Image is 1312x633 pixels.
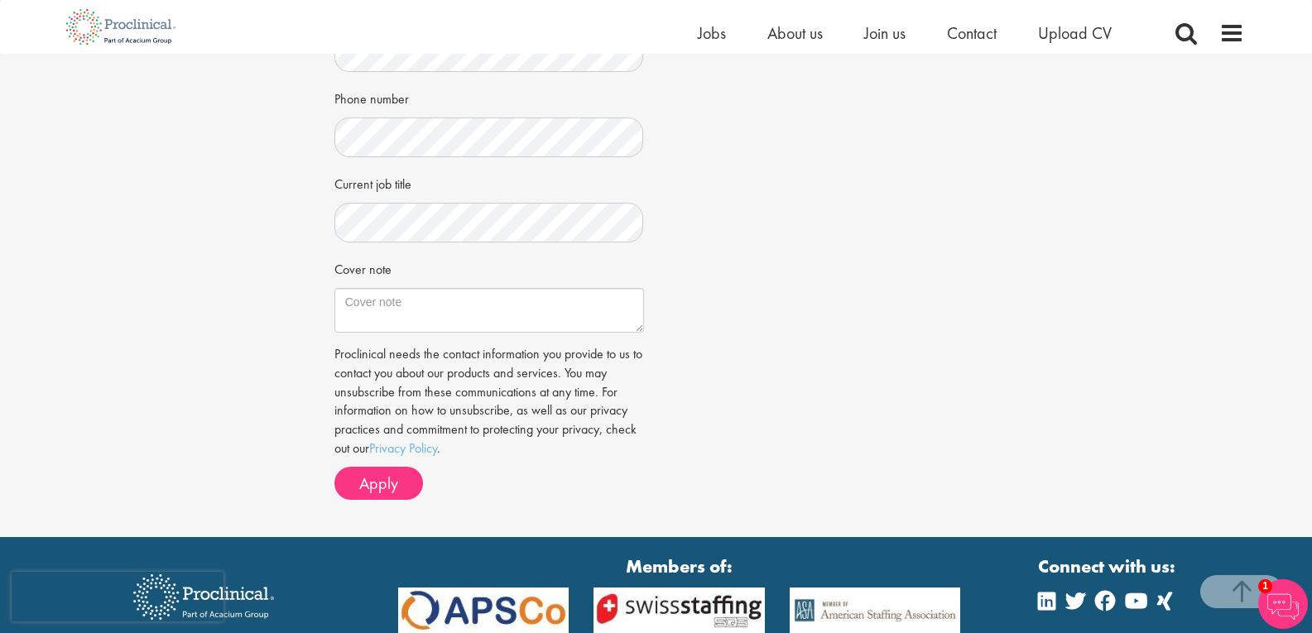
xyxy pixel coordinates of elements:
[777,587,973,633] img: APSCo
[767,22,823,44] a: About us
[334,467,423,500] button: Apply
[12,572,223,621] iframe: reCAPTCHA
[947,22,997,44] a: Contact
[1258,579,1308,629] img: Chatbot
[581,587,777,633] img: APSCo
[334,170,411,194] label: Current job title
[369,439,437,457] a: Privacy Policy
[386,587,582,633] img: APSCo
[334,345,644,458] p: Proclinical needs the contact information you provide to us to contact you about our products and...
[359,472,398,494] span: Apply
[1038,22,1112,44] a: Upload CV
[1258,579,1272,593] span: 1
[1038,554,1179,579] strong: Connect with us:
[698,22,726,44] a: Jobs
[121,563,286,631] img: Proclinical Recruitment
[398,554,961,579] strong: Members of:
[334,84,409,109] label: Phone number
[864,22,906,44] a: Join us
[334,255,392,280] label: Cover note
